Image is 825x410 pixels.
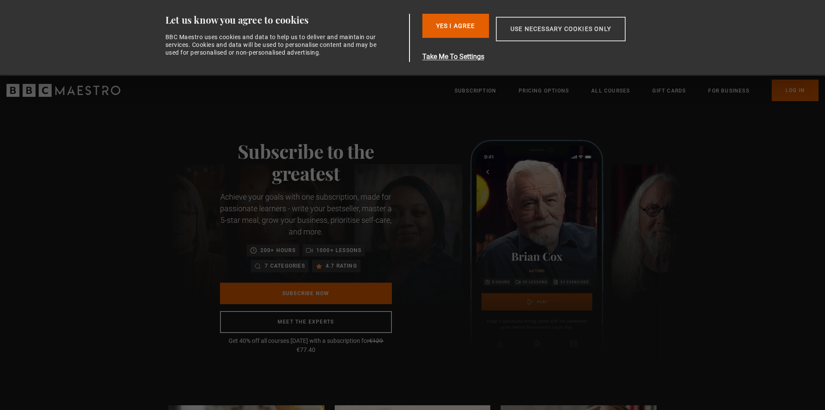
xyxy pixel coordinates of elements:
[14,22,21,29] img: website_grey.svg
[369,337,383,344] span: €129
[220,191,392,237] p: Achieve your goals with one subscription, made for passionate learners - write your bestseller, m...
[422,52,666,62] button: Take Me To Settings
[6,84,120,97] svg: BBC Maestro
[422,14,489,38] button: Yes I Agree
[519,86,569,95] a: Pricing Options
[14,14,21,21] img: logo_orange.svg
[772,80,819,101] a: Log In
[220,311,392,333] a: Meet the experts
[220,336,392,355] p: Get 40% off all courses [DATE] with a subscription for
[496,17,626,41] button: Use necessary cookies only
[86,50,92,57] img: tab_keywords_by_traffic_grey.svg
[165,33,382,57] div: BBC Maestro uses cookies and data to help us to deliver and maintain our services. Cookies and da...
[591,86,630,95] a: All Courses
[296,346,315,353] span: €77.40
[326,262,357,270] p: 4.7 rating
[708,86,749,95] a: For business
[265,262,305,270] p: 7 categories
[220,140,392,184] h1: Subscribe to the greatest
[455,80,819,101] nav: Primary
[260,246,296,255] p: 200+ hours
[23,50,30,57] img: tab_domain_overview_orange.svg
[165,14,406,26] div: Let us know you agree to cookies
[24,14,42,21] div: v 4.0.25
[33,51,77,56] div: Domain Overview
[22,22,95,29] div: Domain: [DOMAIN_NAME]
[455,86,496,95] a: Subscription
[316,246,362,255] p: 1000+ lessons
[652,86,686,95] a: Gift Cards
[95,51,145,56] div: Keywords by Traffic
[220,283,392,304] a: Subscribe Now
